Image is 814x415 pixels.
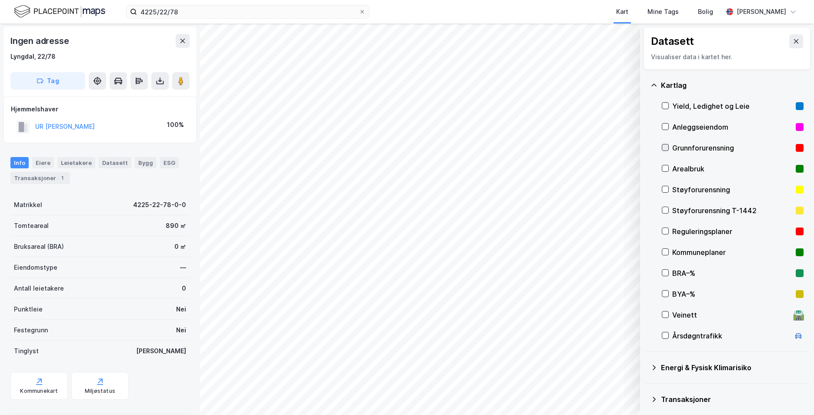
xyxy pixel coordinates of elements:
[661,80,804,90] div: Kartlag
[137,5,359,18] input: Søk på adresse, matrikkel, gårdeiere, leietakere eller personer
[85,388,115,395] div: Miljøstatus
[672,122,792,132] div: Anleggseiendom
[14,200,42,210] div: Matrikkel
[167,120,184,130] div: 100%
[14,221,49,231] div: Tomteareal
[14,325,48,335] div: Festegrunn
[672,164,792,174] div: Arealbruk
[672,331,790,341] div: Årsdøgntrafikk
[182,283,186,294] div: 0
[672,226,792,237] div: Reguleringsplaner
[32,157,54,168] div: Eiere
[14,304,43,315] div: Punktleie
[20,388,58,395] div: Kommunekart
[672,268,792,278] div: BRA–%
[737,7,786,17] div: [PERSON_NAME]
[661,362,804,373] div: Energi & Fysisk Klimarisiko
[651,52,803,62] div: Visualiser data i kartet her.
[10,172,70,184] div: Transaksjoner
[10,51,56,62] div: Lyngdal, 22/78
[14,4,105,19] img: logo.f888ab2527a4732fd821a326f86c7f29.svg
[180,262,186,273] div: —
[58,174,67,182] div: 1
[672,310,790,320] div: Veinett
[14,283,64,294] div: Antall leietakere
[672,184,792,195] div: Støyforurensning
[136,346,186,356] div: [PERSON_NAME]
[10,157,29,168] div: Info
[160,157,179,168] div: ESG
[10,72,85,90] button: Tag
[793,309,804,321] div: 🛣️
[176,304,186,315] div: Nei
[661,394,804,405] div: Transaksjoner
[672,143,792,153] div: Grunnforurensning
[651,34,694,48] div: Datasett
[99,157,131,168] div: Datasett
[647,7,679,17] div: Mine Tags
[14,346,39,356] div: Tinglyst
[672,101,792,111] div: Yield, Ledighet og Leie
[672,205,792,216] div: Støyforurensning T-1442
[176,325,186,335] div: Nei
[672,289,792,299] div: BYA–%
[11,104,189,114] div: Hjemmelshaver
[57,157,95,168] div: Leietakere
[771,373,814,415] iframe: Chat Widget
[166,221,186,231] div: 890 ㎡
[135,157,157,168] div: Bygg
[14,262,57,273] div: Eiendomstype
[174,241,186,252] div: 0 ㎡
[10,34,70,48] div: Ingen adresse
[672,247,792,258] div: Kommuneplaner
[616,7,628,17] div: Kart
[14,241,64,252] div: Bruksareal (BRA)
[698,7,713,17] div: Bolig
[133,200,186,210] div: 4225-22-78-0-0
